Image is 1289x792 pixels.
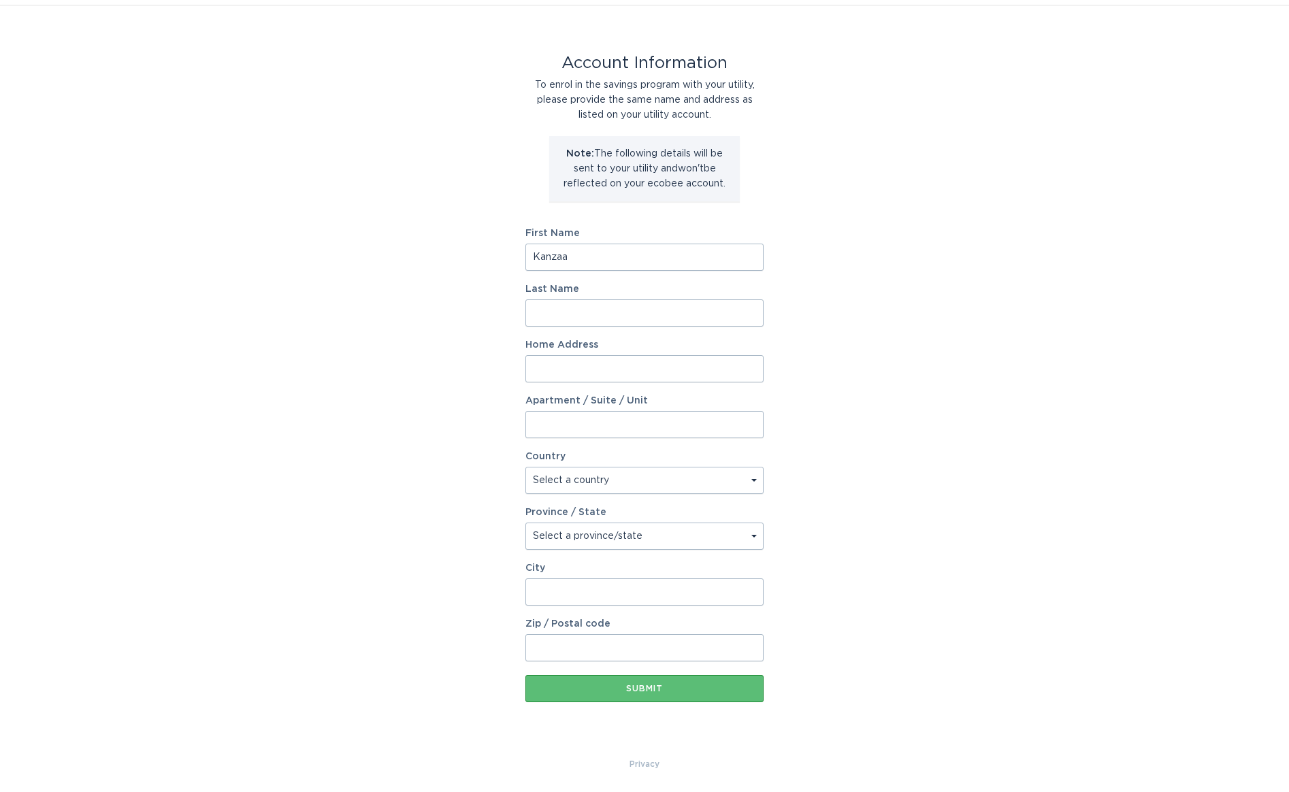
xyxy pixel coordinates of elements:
[525,675,764,702] button: Submit
[525,508,606,517] label: Province / State
[525,452,566,461] label: Country
[525,229,764,238] label: First Name
[525,619,764,629] label: Zip / Postal code
[566,149,594,159] strong: Note:
[532,684,757,693] div: Submit
[525,78,764,122] div: To enrol in the savings program with your utility, please provide the same name and address as li...
[525,284,764,294] label: Last Name
[559,146,730,191] p: The following details will be sent to your utility and won't be reflected on your ecobee account.
[525,396,764,406] label: Apartment / Suite / Unit
[630,757,659,772] a: Privacy Policy & Terms of Use
[525,56,764,71] div: Account Information
[525,340,764,350] label: Home Address
[525,563,764,573] label: City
